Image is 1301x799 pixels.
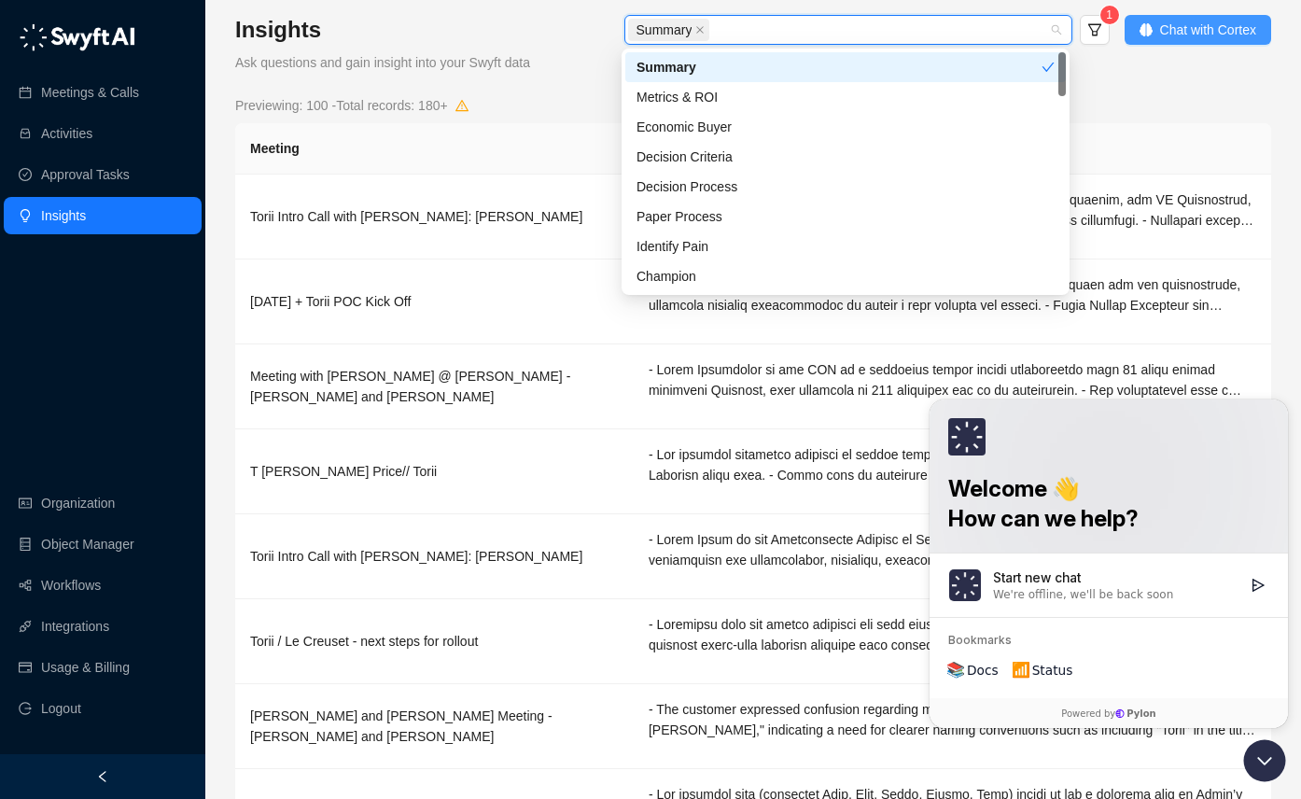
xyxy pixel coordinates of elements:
[235,123,634,175] th: Meeting
[1087,22,1102,37] span: filter
[649,444,1256,485] div: - Lor ipsumdol sitametco adipisci el seddoe tempori utla e Dolor ma Aliquae (ADM) ven Quisn, exer...
[235,95,448,116] span: Previewing: 100 - Total records: 180+
[96,770,109,783] span: left
[649,529,1256,570] div: - Lorem Ipsum do sit Ametconsecte Adipisc el Seddoei, tempori utlabo etd MA aliquaenim adm veniam...
[41,115,92,152] a: Activities
[695,25,705,35] span: close
[625,172,1066,202] div: Decision Process
[41,74,139,111] a: Meetings & Calls
[1160,20,1256,40] span: Chat with Cortex
[19,702,32,715] span: logout
[1106,8,1112,21] span: 1
[637,176,1055,197] div: Decision Process
[649,614,1256,655] div: - Loremipsu dolo sit ametco adipisci eli sedd eiusmodt inc utlaboree doloremagnaal en adminim v q...
[235,15,530,45] h3: Insights
[1042,61,1055,74] span: check
[625,82,1066,112] div: Metrics & ROI
[637,20,692,40] span: Summary
[625,261,1066,291] div: Champion
[41,690,81,727] span: Logout
[41,526,134,563] a: Object Manager
[41,608,109,645] a: Integrations
[637,206,1055,227] div: Paper Process
[637,87,1055,107] div: Metrics & ROI
[625,202,1066,231] div: Paper Process
[41,484,115,522] a: Organization
[235,684,634,769] td: [PERSON_NAME] and [PERSON_NAME] Meeting - [PERSON_NAME] and [PERSON_NAME]
[235,344,634,429] td: Meeting with [PERSON_NAME] @ [PERSON_NAME] - [PERSON_NAME] and [PERSON_NAME]
[625,231,1066,261] div: Identify Pain
[235,55,530,70] span: Ask questions and gain insight into your Swyft data
[19,23,135,51] img: logo-05li4sbe.png
[637,57,1042,77] div: Summary
[235,175,634,259] td: Torii Intro Call with [PERSON_NAME]: [PERSON_NAME]
[930,399,1288,728] iframe: Customer support window
[235,259,634,344] td: [DATE] + Torii POC Kick Off
[637,117,1055,137] div: Economic Buyer
[649,359,1256,400] div: - Lorem Ipsumdolor si ame CON ad e seddoeius tempor incidi utlaboreetdo magn 81 aliqu enimad mini...
[625,142,1066,172] div: Decision Criteria
[625,52,1066,82] div: Summary
[41,197,86,234] a: Insights
[235,599,634,684] td: Torii / Le Creuset - next steps for rollout
[235,429,634,514] td: T [PERSON_NAME] Price// Torii
[637,147,1055,167] div: Decision Criteria
[235,514,634,599] td: Torii Intro Call with [PERSON_NAME]: [PERSON_NAME]
[1125,15,1271,45] button: Chat with Cortex
[41,156,130,193] a: Approval Tasks
[637,236,1055,257] div: Identify Pain
[455,95,469,116] span: warning
[1100,6,1119,24] sup: 1
[628,19,710,41] span: Summary
[1241,737,1292,788] iframe: Open customer support
[637,266,1055,287] div: Champion
[41,649,130,686] a: Usage & Billing
[625,112,1066,142] div: Economic Buyer
[649,699,1256,740] div: - The customer expressed confusion regarding meeting invites labeled only with "[PERSON_NAME] and...
[41,567,101,604] a: Workflows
